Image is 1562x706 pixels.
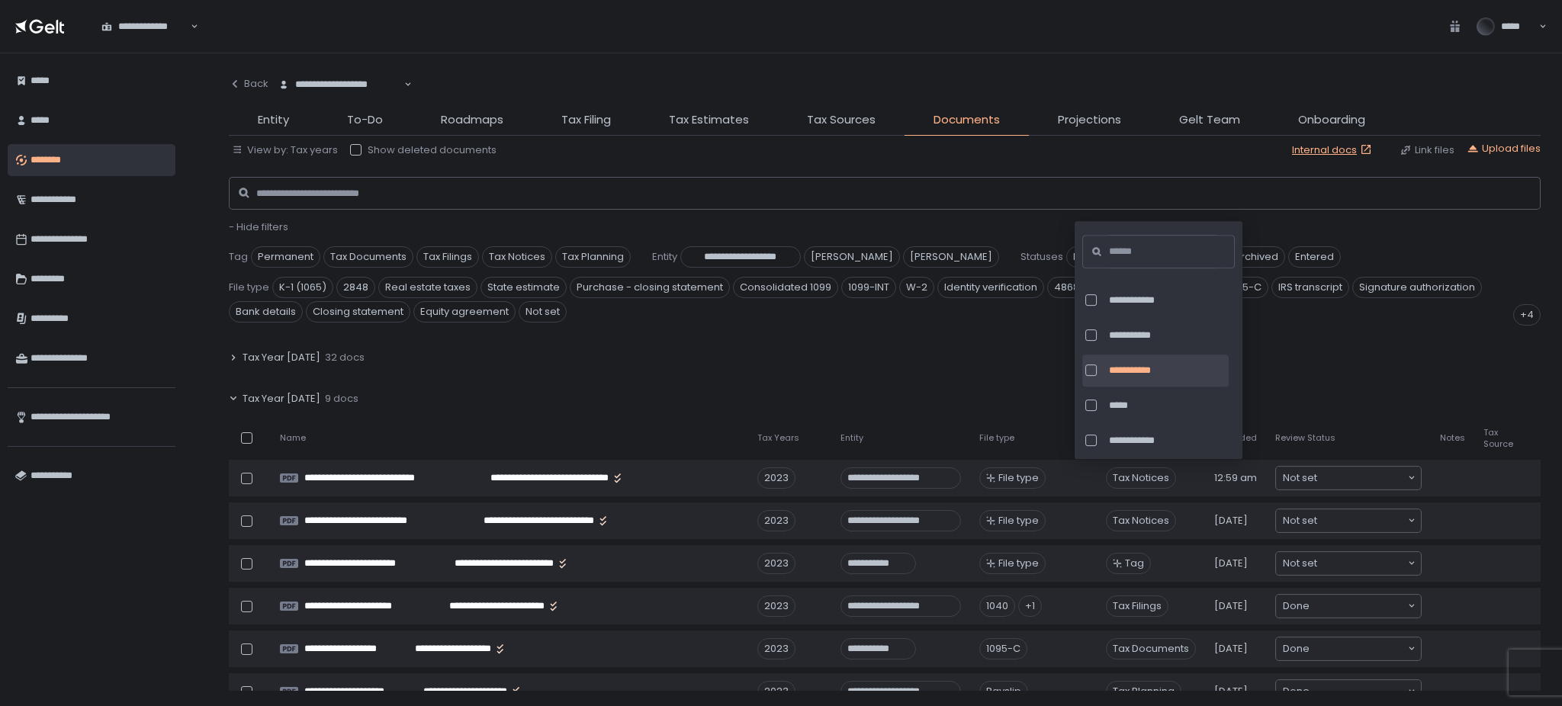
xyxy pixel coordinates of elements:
div: 2023 [757,510,795,531]
span: Statuses [1020,250,1063,264]
span: Name [280,432,306,444]
span: Not set [1283,470,1317,486]
span: Tax Documents [323,246,413,268]
span: File type [998,514,1039,528]
span: Bank details [229,301,303,323]
span: 4868 [1047,277,1086,298]
span: File type [998,557,1039,570]
span: Tax Years [757,432,799,444]
span: Entity [258,111,289,129]
span: File type [229,281,269,294]
span: Not set [519,301,567,323]
div: Search for option [1276,552,1421,575]
span: Tax Filings [1106,595,1168,617]
span: Tax Filing [561,111,611,129]
span: IRS transcript [1271,277,1349,298]
span: Permanent [251,246,320,268]
input: Search for option [1310,641,1406,656]
span: Equity agreement [413,301,516,323]
button: View by: Tax years [232,143,338,157]
span: File type [979,432,1014,444]
input: Search for option [1310,598,1406,614]
span: Signature authorization [1352,277,1482,298]
span: Not set [1066,246,1114,268]
span: Done [1283,598,1310,614]
button: Link files [1400,143,1454,157]
span: Tax Documents [1106,638,1196,659]
span: Real estate taxes [378,277,477,298]
span: Tax Estimates [669,111,749,129]
span: [PERSON_NAME] [903,246,999,268]
span: 12:59 am [1214,471,1257,485]
div: Search for option [1276,595,1421,618]
span: 9 docs [325,392,358,406]
span: Tag [1125,557,1144,570]
span: State estimate [480,277,567,298]
span: [DATE] [1214,642,1248,656]
span: Entity [652,250,677,264]
span: Tag [229,250,248,264]
div: Search for option [1276,637,1421,660]
span: Not set [1283,556,1317,571]
div: Search for option [268,69,412,101]
div: Search for option [1276,680,1421,703]
span: Tax Notices [1106,467,1176,489]
div: Search for option [92,10,198,42]
span: To-Do [347,111,383,129]
span: Not set [1283,513,1317,528]
input: Search for option [1317,556,1406,571]
button: - Hide filters [229,220,288,234]
span: Tax Source [1483,427,1513,450]
span: [DATE] [1214,685,1248,698]
span: Tax Year [DATE] [243,351,320,364]
div: 2023 [757,595,795,617]
span: 32 docs [325,351,365,364]
span: Entity [840,432,863,444]
span: Tax Filings [416,246,479,268]
span: 1095-C [1220,277,1268,298]
span: Entered [1288,246,1341,268]
button: Back [229,69,268,99]
input: Search for option [1310,684,1406,699]
div: 1095-C [979,638,1027,659]
span: Identity verification [937,277,1044,298]
span: [DATE] [1214,557,1248,570]
span: Documents [934,111,1000,129]
span: Projections [1058,111,1121,129]
span: [PERSON_NAME] [804,246,900,268]
span: Roadmaps [441,111,503,129]
span: W-2 [899,277,934,298]
span: Tax Sources [807,111,876,129]
span: File type [998,471,1039,485]
span: Consolidated 1099 [733,277,838,298]
span: Tax Year [DATE] [243,392,320,406]
span: Review Status [1275,432,1335,444]
span: Purchase - closing statement [570,277,730,298]
input: Search for option [188,19,189,34]
span: Archived [1227,246,1285,268]
span: Done [1283,641,1310,656]
span: Gelt Team [1179,111,1240,129]
span: K-1 (1065) [272,277,333,298]
div: 2023 [757,553,795,574]
div: Payslip [979,681,1028,702]
div: Search for option [1276,467,1421,489]
span: Closing statement [306,301,410,323]
div: 2023 [757,467,795,489]
div: Back [229,77,268,91]
a: Internal docs [1292,143,1375,157]
span: [DATE] [1214,514,1248,528]
div: 2023 [757,638,795,659]
button: Upload files [1467,142,1541,156]
div: +4 [1513,304,1541,326]
span: Tax Notices [1106,510,1176,531]
input: Search for option [1317,513,1406,528]
div: 2023 [757,681,795,702]
span: 1099-INT [841,277,896,298]
span: Done [1283,684,1310,699]
span: 2848 [336,277,375,298]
